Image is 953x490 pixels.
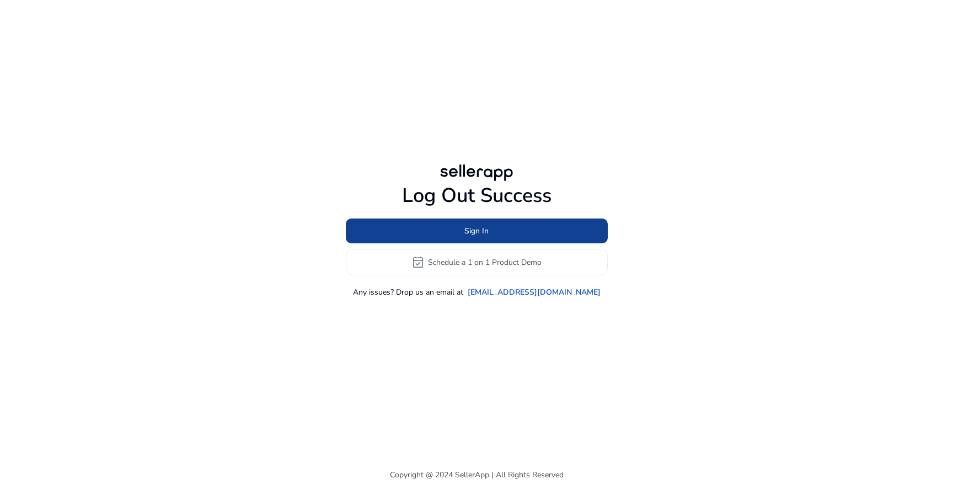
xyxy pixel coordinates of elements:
[353,286,463,298] p: Any issues? Drop us an email at
[468,286,601,298] a: [EMAIL_ADDRESS][DOMAIN_NAME]
[346,184,608,207] h1: Log Out Success
[411,255,425,269] span: event_available
[346,249,608,275] button: event_availableSchedule a 1 on 1 Product Demo
[464,225,489,237] span: Sign In
[346,219,608,243] button: Sign In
